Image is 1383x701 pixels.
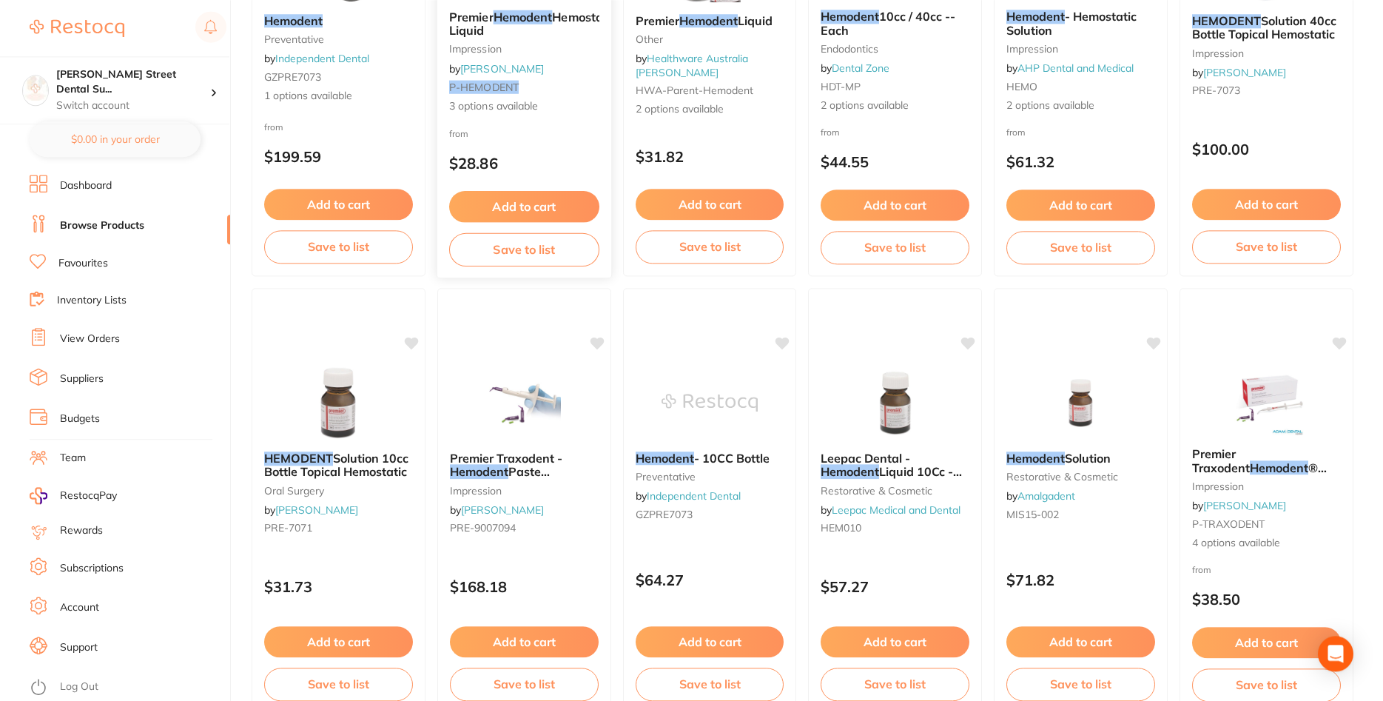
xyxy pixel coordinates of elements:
[821,10,969,37] b: Hemodent 10cc / 40cc -- Each
[1192,460,1330,489] span: ® Paste Retraction System
[1219,361,1315,435] img: Premier Traxodent Hemodent® Paste Retraction System
[449,43,599,55] small: impression
[821,127,840,138] span: from
[1192,141,1341,158] p: $100.00
[30,487,117,504] a: RestocqPay
[832,503,960,517] a: Leepac Medical and Dental
[450,503,544,517] span: by
[821,153,969,170] p: $44.55
[821,43,969,55] small: Endodontics
[449,98,599,113] span: 3 options available
[449,10,599,37] b: Premier Hemodent Hemostatic Liquid
[1006,451,1065,466] em: Hemodent
[449,154,599,171] p: $28.86
[30,121,201,157] button: $0.00 in your order
[264,121,283,133] span: from
[1192,536,1341,551] span: 4 options available
[30,11,124,45] a: Restocq Logo
[821,503,960,517] span: by
[821,61,889,75] span: by
[264,70,321,84] span: GZPRE7073
[1192,591,1341,608] p: $38.50
[449,232,599,266] button: Save to list
[1192,564,1211,575] span: from
[1017,489,1075,503] a: Amalgadent
[449,9,494,24] span: Premier
[60,178,112,193] a: Dashboard
[275,52,369,65] a: Independent Dental
[821,452,969,479] b: Leepac Dental - Hemodent Liquid 10Cc - High Quality Dental Product
[1192,668,1341,701] button: Save to list
[821,189,969,221] button: Add to cart
[647,489,741,503] a: Independent Dental
[60,218,144,233] a: Browse Products
[60,451,86,466] a: Team
[821,521,861,534] span: HEM010
[1006,508,1059,521] span: MIS15-002
[1006,80,1037,93] span: HEMO
[1318,636,1353,671] div: Open Intercom Messenger
[450,521,516,534] span: PRE-9007094
[56,98,210,113] p: Switch account
[450,485,599,497] small: impression
[636,33,784,45] small: other
[821,98,969,113] span: 2 options available
[636,13,679,28] span: Premier
[264,668,413,700] button: Save to list
[450,452,599,479] b: Premier Traxodent - Hemodent Paste Retraction System - Unit Dose, 24-Pack
[264,503,358,517] span: by
[636,189,784,220] button: Add to cart
[461,503,544,517] a: [PERSON_NAME]
[264,189,413,220] button: Add to cart
[264,89,413,104] span: 1 options available
[264,451,408,479] span: Solution 10cc Bottle Topical Hemostatic
[264,13,323,28] em: Hemodent
[636,52,748,78] a: Healthware Australia [PERSON_NAME]
[636,230,784,263] button: Save to list
[1006,668,1155,700] button: Save to list
[636,508,693,521] span: GZPRE7073
[275,503,358,517] a: [PERSON_NAME]
[60,489,117,503] span: RestocqPay
[30,676,226,700] button: Log Out
[821,668,969,700] button: Save to list
[1192,446,1250,474] span: Premier Traxodent
[449,191,599,223] button: Add to cart
[450,668,599,700] button: Save to list
[738,13,773,28] span: Liquid
[264,451,333,466] em: HEMODENT
[821,578,969,595] p: $57.27
[636,489,741,503] span: by
[636,451,694,466] em: Hemodent
[636,14,784,27] b: Premier Hemodent Liquid
[1006,471,1155,483] small: restorative & cosmetic
[264,626,413,657] button: Add to cart
[636,571,784,588] p: $64.27
[1006,127,1026,138] span: from
[1203,66,1286,79] a: [PERSON_NAME]
[264,521,312,534] span: PRE-7071
[847,366,943,440] img: Leepac Dental - Hemodent Liquid 10Cc - High Quality Dental Product
[1006,626,1155,657] button: Add to cart
[1192,84,1240,97] span: PRE-7073
[1006,189,1155,221] button: Add to cart
[1192,230,1341,263] button: Save to list
[1006,153,1155,170] p: $61.32
[821,451,910,466] span: Leepac Dental -
[56,67,210,96] h4: Dawson Street Dental Surgery
[450,578,599,595] p: $168.18
[821,464,879,479] em: Hemodent
[1192,517,1265,531] span: P-TRAXODENT
[476,366,572,440] img: Premier Traxodent - Hemodent Paste Retraction System - Unit Dose, 24-Pack
[460,61,544,75] a: [PERSON_NAME]
[60,523,103,538] a: Rewards
[662,366,758,440] img: Hemodent - 10CC Bottle
[1192,13,1336,41] span: Solution 40cc Bottle Topical Hemostatic
[30,19,124,37] img: Restocq Logo
[60,332,120,346] a: View Orders
[449,80,519,93] em: P-HEMODENT
[264,485,413,497] small: oral surgery
[264,452,413,479] b: HEMODENT Solution 10cc Bottle Topical Hemostatic
[493,9,552,24] em: Hemodent
[1250,460,1308,475] em: Hemodent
